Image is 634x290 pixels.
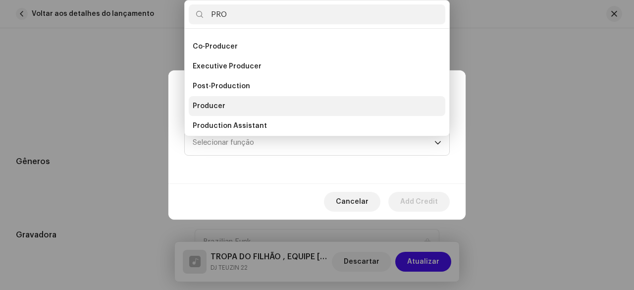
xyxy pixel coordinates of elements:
[189,57,445,76] li: Executive Producer
[388,192,450,212] button: Add Credit
[189,116,445,136] li: Production Assistant
[336,192,369,212] span: Cancelar
[400,192,438,212] span: Add Credit
[193,81,250,91] span: Post-Production
[185,13,449,160] ul: Option List
[193,121,267,131] span: Production Assistant
[189,76,445,96] li: Post-Production
[434,130,441,155] div: dropdown trigger
[324,192,380,212] button: Cancelar
[189,37,445,57] li: Co-Producer
[193,101,225,111] span: Producer
[193,130,434,155] span: Selecionar função
[189,96,445,116] li: Producer
[193,61,262,71] span: Executive Producer
[193,42,238,52] span: Co-Producer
